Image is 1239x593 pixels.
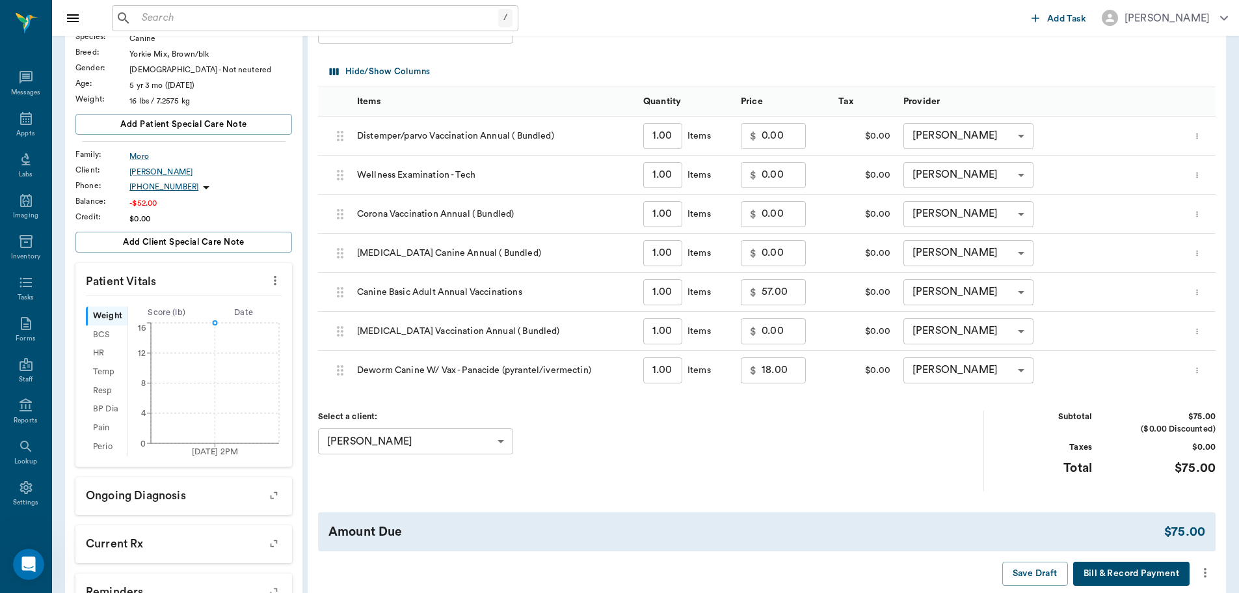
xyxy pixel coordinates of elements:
[75,477,292,510] p: Ongoing diagnosis
[351,117,637,156] div: Distemper/parvo Vaccination Annual ( Bundled)
[326,62,433,82] button: Select columns
[903,318,1033,344] div: [PERSON_NAME]
[994,411,1092,423] div: Subtotal
[86,381,127,400] div: Resp
[18,293,34,303] div: Tasks
[357,83,380,120] div: Items
[1118,423,1216,435] div: ($0.00 Discounted)
[351,195,637,234] div: Corona Vaccination Annual ( Bundled)
[75,232,292,253] button: Add client Special Care Note
[832,312,897,351] div: $0.00
[351,273,637,312] div: Canine Basic Adult Annual Vaccinations
[75,180,129,191] div: Phone :
[903,240,1033,266] div: [PERSON_NAME]
[86,344,127,363] div: HR
[1190,164,1205,186] button: more
[19,170,33,180] div: Labs
[1091,6,1238,30] button: [PERSON_NAME]
[903,279,1033,305] div: [PERSON_NAME]
[75,93,129,105] div: Weight :
[1125,10,1210,26] div: [PERSON_NAME]
[682,169,711,182] div: Items
[351,351,637,390] div: Deworm Canine W/ Vax - Panacide (pyrantel/ivermectin)
[75,164,129,176] div: Client :
[138,324,146,331] tspan: 16
[762,240,806,266] input: 0.00
[750,128,756,144] p: $
[1190,203,1205,225] button: more
[86,325,127,344] div: BCS
[832,273,897,312] div: $0.00
[750,206,756,222] p: $
[682,286,711,299] div: Items
[60,5,86,31] button: Close drawer
[86,419,127,437] div: Pain
[140,439,146,447] tspan: 0
[750,324,756,339] p: $
[13,549,44,580] iframe: Intercom live chat
[75,211,129,223] div: Credit :
[129,166,292,178] div: [PERSON_NAME]
[192,448,239,456] tspan: [DATE] 2PM
[1118,441,1216,454] div: $0.00
[750,284,756,300] p: $
[762,357,806,383] input: 0.00
[75,46,129,58] div: Breed :
[318,411,513,423] div: Select a client:
[351,87,637,117] div: Items
[832,87,897,117] div: Tax
[832,156,897,195] div: $0.00
[141,379,146,387] tspan: 8
[128,307,206,319] div: Score ( lb )
[1190,320,1205,342] button: more
[328,523,1164,542] div: Amount Due
[123,235,245,249] span: Add client Special Care Note
[351,234,637,273] div: [MEDICAL_DATA] Canine Annual ( Bundled)
[903,162,1033,188] div: [PERSON_NAME]
[129,197,292,209] div: -$52.00
[129,150,292,162] a: Moro
[1026,6,1091,30] button: Add Task
[832,351,897,390] div: $0.00
[129,79,292,91] div: 5 yr 3 mo ([DATE])
[903,201,1033,227] div: [PERSON_NAME]
[120,117,246,131] span: Add patient Special Care Note
[351,156,637,195] div: Wellness Examination - Tech
[682,247,711,260] div: Items
[75,114,292,135] button: Add patient Special Care Note
[903,123,1033,149] div: [PERSON_NAME]
[682,364,711,377] div: Items
[897,87,1183,117] div: Provider
[1118,459,1216,478] div: $75.00
[129,182,198,193] p: [PHONE_NUMBER]
[75,62,129,74] div: Gender :
[75,148,129,160] div: Family :
[1118,411,1216,423] div: $75.00
[832,234,897,273] div: $0.00
[75,263,292,296] p: Patient Vitals
[1002,562,1068,586] button: Save Draft
[762,201,806,227] input: 0.00
[682,130,711,143] div: Items
[318,428,513,454] div: [PERSON_NAME]
[141,409,146,417] tspan: 4
[86,307,127,325] div: Weight
[1190,359,1205,381] button: more
[14,416,38,426] div: Reports
[682,208,711,221] div: Items
[16,129,34,139] div: Appts
[351,312,637,351] div: [MEDICAL_DATA] Vaccination Annual ( Bundled)
[1164,523,1205,542] div: $75.00
[750,363,756,378] p: $
[734,87,832,117] div: Price
[19,375,33,385] div: Staff
[643,83,681,120] div: Quantity
[205,307,282,319] div: Date
[762,318,806,344] input: 0.00
[13,211,38,221] div: Imaging
[86,400,127,419] div: BP Dia
[75,525,292,558] p: Current Rx
[129,48,292,60] div: Yorkie Mix, Brown/blk
[832,117,897,156] div: $0.00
